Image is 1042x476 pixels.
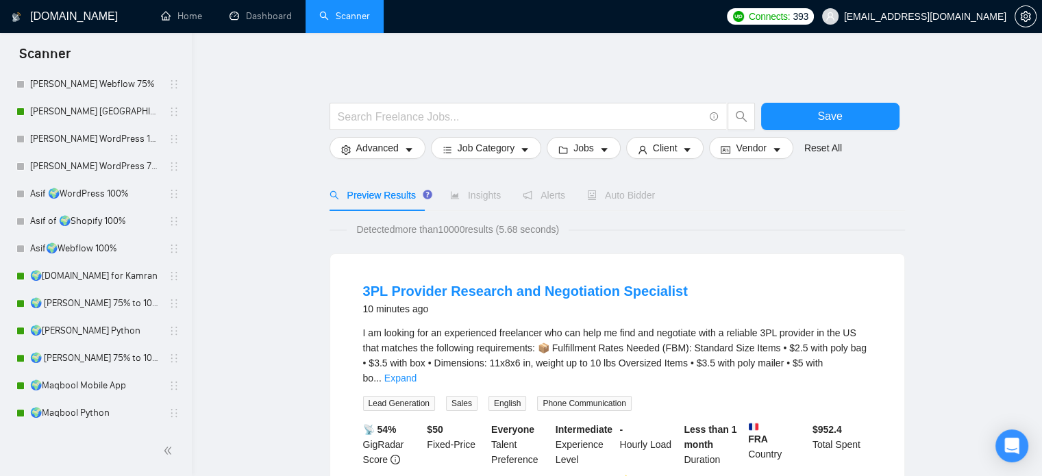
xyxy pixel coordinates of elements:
[347,222,569,237] span: Detected more than 10000 results (5.68 seconds)
[710,112,719,121] span: info-circle
[404,145,414,155] span: caret-down
[427,424,443,435] b: $ 50
[491,424,534,435] b: Everyone
[30,153,160,180] a: [PERSON_NAME] WordPress 75%
[30,71,160,98] a: [PERSON_NAME] Webflow 75%
[804,140,842,155] a: Reset All
[736,140,766,155] span: Vendor
[458,140,514,155] span: Job Category
[169,79,179,90] span: holder
[810,422,874,467] div: Total Spent
[620,424,623,435] b: -
[363,424,397,435] b: 📡 54%
[617,422,682,467] div: Hourly Load
[169,243,179,254] span: holder
[363,301,688,317] div: 10 minutes ago
[626,137,704,159] button: userClientcaret-down
[169,188,179,199] span: holder
[30,98,160,125] a: [PERSON_NAME] [GEOGRAPHIC_DATA]-Only WordPress 100%
[169,161,179,172] span: holder
[520,145,530,155] span: caret-down
[363,284,688,299] a: 3PL Provider Research and Negotiation Specialist
[30,180,160,208] a: Asif 🌍WordPress 100%
[772,145,782,155] span: caret-down
[1015,11,1037,22] a: setting
[373,373,382,384] span: ...
[728,110,754,123] span: search
[431,137,541,159] button: barsJob Categorycaret-down
[587,190,655,201] span: Auto Bidder
[30,372,160,399] a: 🌍Maqbool Mobile App
[1015,5,1037,27] button: setting
[793,9,808,24] span: 393
[681,422,745,467] div: Duration
[558,145,568,155] span: folder
[728,103,755,130] button: search
[709,137,793,159] button: idcardVendorcaret-down
[169,271,179,281] span: holder
[30,208,160,235] a: Asif of 🌍Shopify 100%
[421,188,434,201] div: Tooltip anchor
[169,325,179,336] span: holder
[319,10,370,22] a: searchScanner
[523,190,565,201] span: Alerts
[721,145,730,155] span: idcard
[424,422,488,467] div: Fixed-Price
[761,103,900,130] button: Save
[330,137,425,159] button: settingAdvancedcaret-down
[547,137,621,159] button: folderJobscaret-down
[330,190,339,200] span: search
[450,190,501,201] span: Insights
[573,140,594,155] span: Jobs
[599,145,609,155] span: caret-down
[682,145,692,155] span: caret-down
[169,298,179,309] span: holder
[30,345,160,372] a: 🌍 [PERSON_NAME] 75% to 100%
[384,373,417,384] a: Expand
[556,424,612,435] b: Intermediate
[363,327,867,384] span: I am looking for an experienced freelancer who can help me find and negotiate with a reliable 3PL...
[30,399,160,427] a: 🌍Maqbool Python
[733,11,744,22] img: upwork-logo.png
[30,262,160,290] a: 🌍[DOMAIN_NAME] for Kamran
[230,10,292,22] a: dashboardDashboard
[360,422,425,467] div: GigRadar Score
[390,455,400,464] span: info-circle
[523,190,532,200] span: notification
[488,422,553,467] div: Talent Preference
[363,325,871,386] div: I am looking for an experienced freelancer who can help me find and negotiate with a reliable 3PL...
[30,125,160,153] a: [PERSON_NAME] WordPress 100%
[684,424,736,450] b: Less than 1 month
[356,140,399,155] span: Advanced
[488,396,526,411] span: English
[30,290,160,317] a: 🌍 [PERSON_NAME] 75% to 100%
[169,216,179,227] span: holder
[169,380,179,391] span: holder
[330,190,428,201] span: Preview Results
[450,190,460,200] span: area-chart
[163,444,177,458] span: double-left
[817,108,842,125] span: Save
[30,235,160,262] a: Asif🌍Webflow 100%
[826,12,835,21] span: user
[446,396,477,411] span: Sales
[161,10,202,22] a: homeHome
[363,396,435,411] span: Lead Generation
[169,353,179,364] span: holder
[653,140,678,155] span: Client
[169,408,179,418] span: holder
[169,106,179,117] span: holder
[12,6,21,28] img: logo
[749,422,758,431] img: 🇫🇷
[443,145,452,155] span: bars
[638,145,647,155] span: user
[169,134,179,145] span: holder
[749,9,790,24] span: Connects:
[338,108,704,125] input: Search Freelance Jobs...
[8,44,82,73] span: Scanner
[553,422,617,467] div: Experience Level
[587,190,597,200] span: robot
[995,429,1028,462] div: Open Intercom Messenger
[537,396,631,411] span: Phone Communication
